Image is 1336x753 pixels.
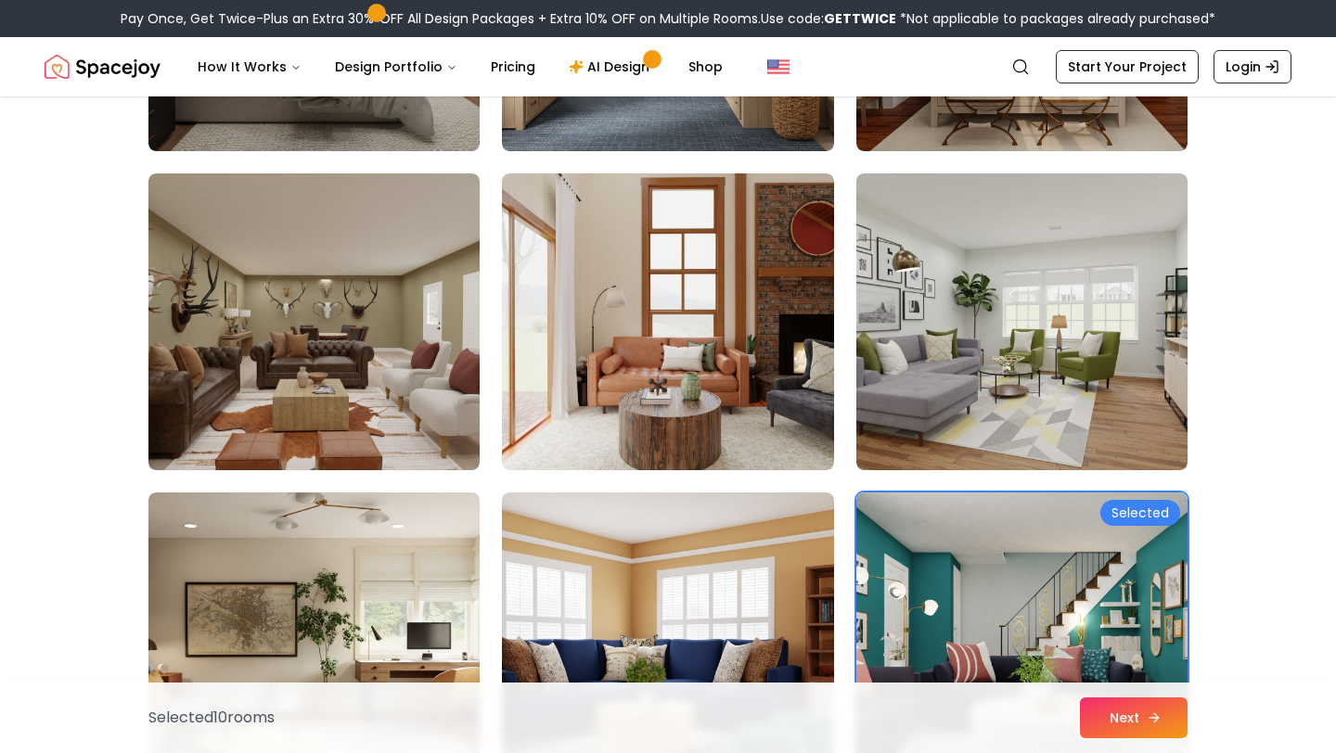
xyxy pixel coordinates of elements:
a: Spacejoy [45,48,161,85]
p: Selected 10 room s [148,707,275,729]
div: Pay Once, Get Twice-Plus an Extra 30% OFF All Design Packages + Extra 10% OFF on Multiple Rooms. [121,9,1215,28]
nav: Global [45,37,1291,96]
a: Start Your Project [1056,50,1199,83]
div: Selected [1100,500,1180,526]
span: *Not applicable to packages already purchased* [896,9,1215,28]
a: Shop [674,48,738,85]
button: How It Works [183,48,316,85]
img: Spacejoy Logo [45,48,161,85]
nav: Main [183,48,738,85]
img: United States [767,56,790,78]
button: Design Portfolio [320,48,472,85]
img: Room room-78 [856,173,1188,470]
a: Login [1214,50,1291,83]
span: Use code: [761,9,896,28]
b: GETTWICE [824,9,896,28]
a: AI Design [554,48,670,85]
img: Room room-77 [502,173,833,470]
button: Next [1080,697,1188,738]
a: Pricing [476,48,550,85]
img: Room room-76 [148,173,480,470]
